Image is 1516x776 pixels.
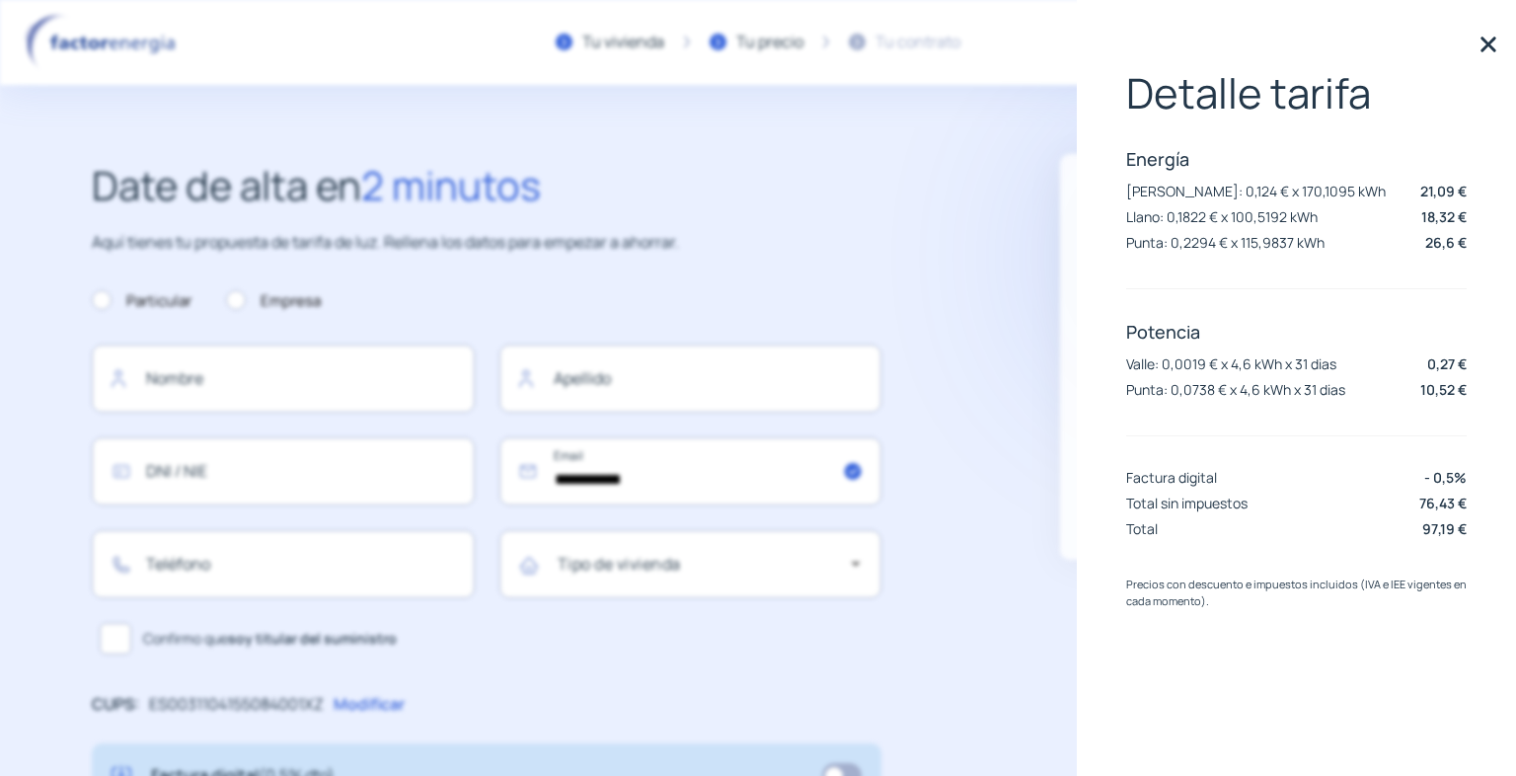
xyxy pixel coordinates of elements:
p: 0,27 € [1427,353,1467,374]
p: Precios con descuento e impuestos incluidos (IVA e IEE vigentes en cada momento). [1126,576,1467,610]
p: ES0031104155084001XZ [149,692,324,718]
p: 21,09 € [1420,181,1467,201]
p: Factura digital [1126,468,1217,487]
p: 26,6 € [1425,232,1467,253]
p: Modificar [334,692,405,718]
span: Confirmo que [143,628,397,650]
label: Particular [92,289,191,313]
p: 97,19 € [1422,518,1467,539]
label: Empresa [226,289,321,313]
img: logo factor [20,14,188,71]
span: 2 minutos [361,158,541,212]
p: Punta: 0,0738 € x 4,6 kWh x 31 dias [1126,380,1345,399]
b: soy titular del suministro [228,629,397,648]
p: Punta: 0,2294 € x 115,9837 kWh [1126,233,1325,252]
p: Llano: 0,1822 € x 100,5192 kWh [1126,207,1318,226]
div: Tu contrato [875,30,960,55]
p: Energía [1126,147,1467,171]
p: Potencia [1126,320,1467,344]
p: 76,43 € [1419,493,1467,513]
p: Total [1126,519,1158,538]
p: CUPS: [92,692,139,718]
mat-label: Tipo de vivienda [558,553,681,575]
h2: Date de alta en [92,154,881,217]
p: Valle: 0,0019 € x 4,6 kWh x 31 dias [1126,354,1336,373]
p: 10,52 € [1420,379,1467,400]
div: Tu precio [736,30,803,55]
p: [PERSON_NAME]: 0,124 € x 170,1095 kWh [1126,182,1386,200]
p: Total sin impuestos [1126,494,1248,512]
p: Aquí tienes tu propuesta de tarifa de luz. Rellena los datos para empezar a ahorrar. [92,230,881,256]
p: - 0,5% [1424,467,1467,488]
p: 18,32 € [1421,206,1467,227]
div: Tu vivienda [582,30,664,55]
p: Detalle tarifa [1126,69,1467,116]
